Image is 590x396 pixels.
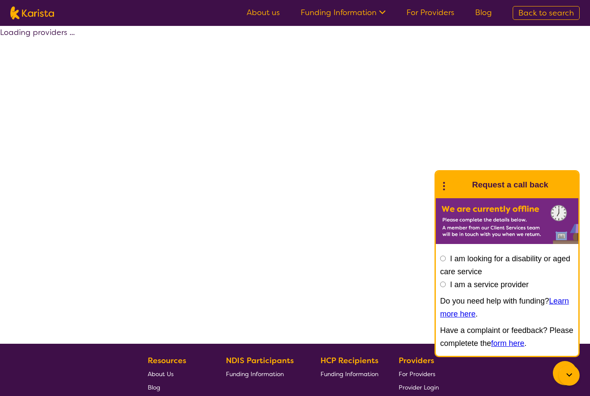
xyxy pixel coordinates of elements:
[226,367,300,380] a: Funding Information
[406,7,454,18] a: For Providers
[247,7,280,18] a: About us
[320,355,378,366] b: HCP Recipients
[440,254,570,276] label: I am looking for a disability or aged care service
[399,367,439,380] a: For Providers
[10,6,54,19] img: Karista logo
[399,380,439,394] a: Provider Login
[320,367,378,380] a: Funding Information
[513,6,580,20] a: Back to search
[399,370,435,378] span: For Providers
[475,7,492,18] a: Blog
[226,370,284,378] span: Funding Information
[320,370,378,378] span: Funding Information
[436,198,578,244] img: Karista offline chat form to request call back
[301,7,386,18] a: Funding Information
[148,383,160,391] span: Blog
[553,361,577,385] button: Channel Menu
[440,324,574,350] p: Have a complaint or feedback? Please completete the .
[472,178,548,191] h1: Request a call back
[440,295,574,320] p: Do you need help with funding? .
[148,370,174,378] span: About Us
[450,176,467,193] img: Karista
[399,355,434,366] b: Providers
[399,383,439,391] span: Provider Login
[450,280,529,289] label: I am a service provider
[148,367,206,380] a: About Us
[226,355,294,366] b: NDIS Participants
[148,380,206,394] a: Blog
[148,355,186,366] b: Resources
[491,339,524,348] a: form here
[518,8,574,18] span: Back to search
